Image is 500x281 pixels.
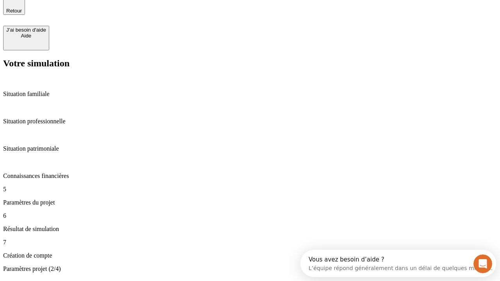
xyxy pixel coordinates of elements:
p: 6 [3,212,497,219]
p: Situation familiale [3,91,497,98]
button: J’ai besoin d'aideAide [3,26,49,50]
div: Ouvrir le Messenger Intercom [3,3,215,25]
p: Situation patrimoniale [3,145,497,152]
div: J’ai besoin d'aide [6,27,46,33]
p: 7 [3,239,497,246]
p: Paramètres du projet [3,199,497,206]
p: Création de compte [3,252,497,259]
iframe: Intercom live chat discovery launcher [300,250,496,277]
p: 5 [3,186,497,193]
h2: Votre simulation [3,58,497,69]
div: L’équipe répond généralement dans un délai de quelques minutes. [8,13,192,21]
p: Connaissances financières [3,173,497,180]
iframe: Intercom live chat [473,254,492,273]
p: Résultat de simulation [3,226,497,233]
span: Retour [6,8,22,14]
div: Aide [6,33,46,39]
div: Vous avez besoin d’aide ? [8,7,192,13]
p: Paramètres projet (2/4) [3,265,497,272]
p: Situation professionnelle [3,118,497,125]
